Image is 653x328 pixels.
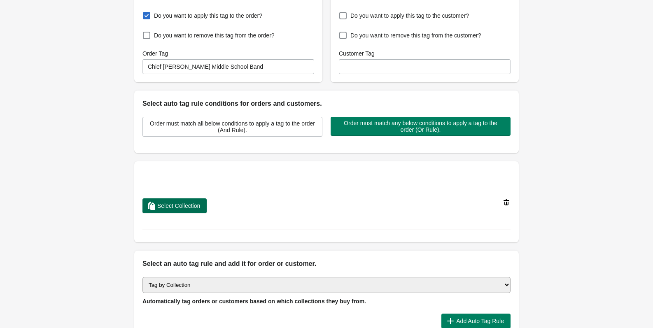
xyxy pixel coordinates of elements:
[142,259,511,269] h2: Select an auto tag rule and add it for order or customer.
[142,298,366,305] span: Automatically tag orders or customers based on which collections they buy from.
[339,49,375,58] label: Customer Tag
[142,198,207,213] button: Select Collection
[142,49,168,58] label: Order Tag
[142,117,322,137] button: Order must match all below conditions to apply a tag to the order (And Rule).
[337,120,504,133] span: Order must match any below conditions to apply a tag to the order (Or Rule).
[154,31,275,40] span: Do you want to remove this tag from the order?
[142,99,511,109] h2: Select auto tag rule conditions for orders and customers.
[157,202,200,209] span: Select Collection
[350,31,481,40] span: Do you want to remove this tag from the customer?
[350,12,469,20] span: Do you want to apply this tag to the customer?
[456,318,504,324] span: Add Auto Tag Rule
[149,120,315,133] span: Order must match all below conditions to apply a tag to the order (And Rule).
[331,117,511,136] button: Order must match any below conditions to apply a tag to the order (Or Rule).
[154,12,262,20] span: Do you want to apply this tag to the order?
